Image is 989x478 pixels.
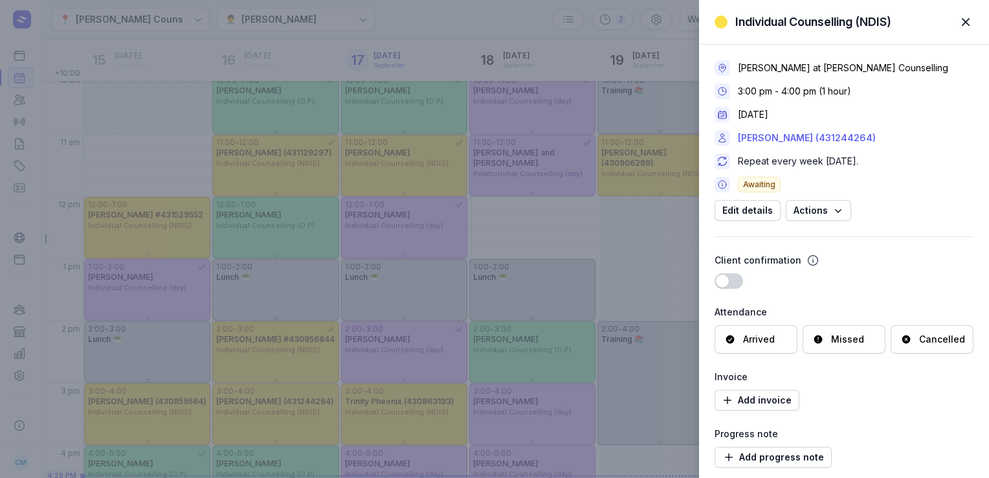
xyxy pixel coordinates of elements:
[919,333,965,346] div: Cancelled
[738,62,948,74] div: [PERSON_NAME] at [PERSON_NAME] Counselling
[831,333,864,346] div: Missed
[715,200,781,221] button: Edit details
[715,304,973,320] div: Attendance
[738,85,851,98] div: 3:00 pm - 4:00 pm (1 hour)
[738,177,781,192] span: Awaiting
[743,333,775,346] div: Arrived
[722,393,792,408] span: Add invoice
[722,450,824,465] span: Add progress note
[735,14,891,30] div: Individual Counselling (NDIS)
[715,369,973,385] div: Invoice
[738,108,768,121] div: [DATE]
[738,130,876,146] a: [PERSON_NAME] (431244264)
[794,203,843,218] span: Actions
[786,200,851,221] button: Actions
[715,253,801,268] div: Client confirmation
[715,426,973,442] div: Progress note
[738,155,858,168] div: Repeat every week [DATE].
[722,203,773,218] span: Edit details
